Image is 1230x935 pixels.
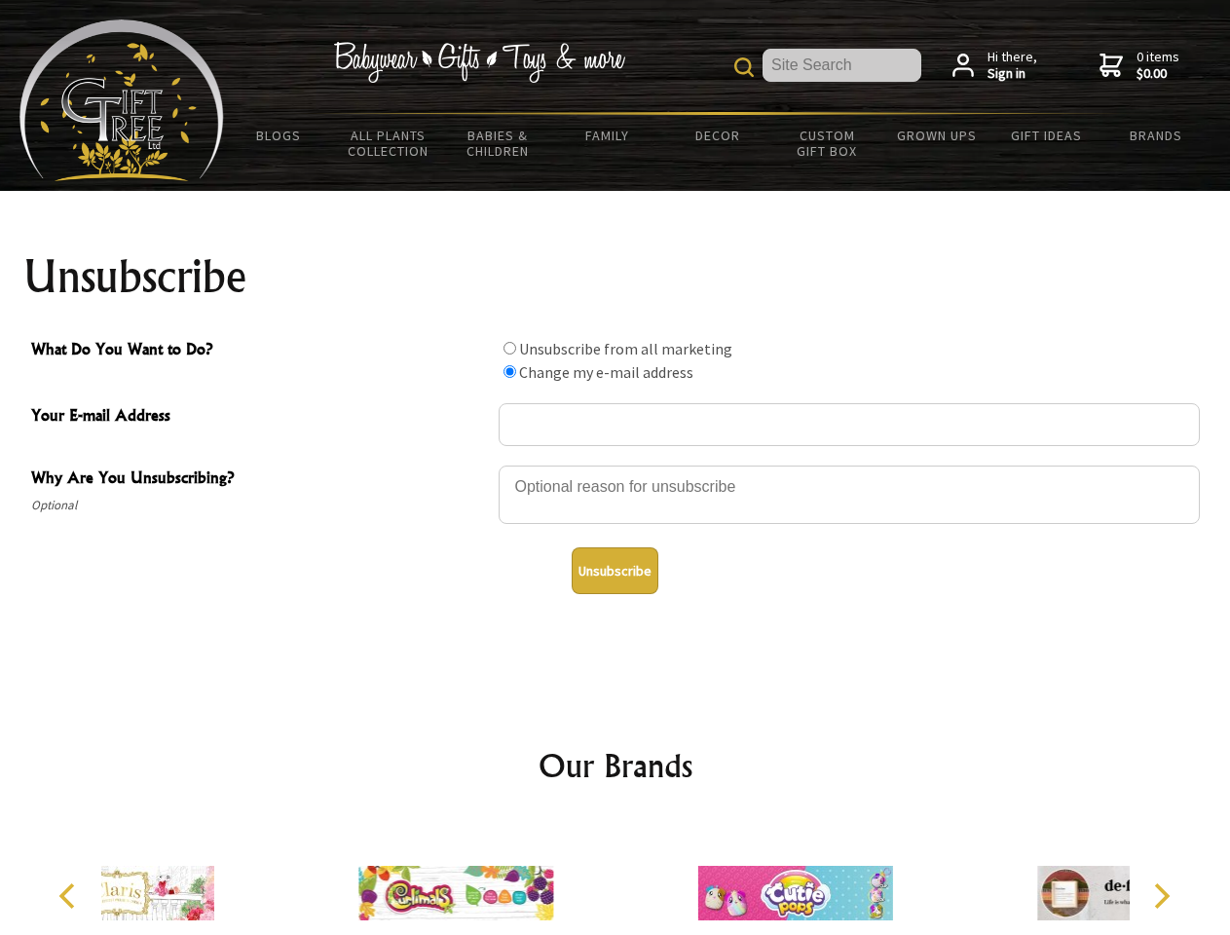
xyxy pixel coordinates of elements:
[19,19,224,181] img: Babyware - Gifts - Toys and more...
[503,365,516,378] input: What Do You Want to Do?
[503,342,516,355] input: What Do You Want to Do?
[1100,49,1179,83] a: 0 items$0.00
[988,65,1037,83] strong: Sign in
[991,115,1101,156] a: Gift Ideas
[519,339,732,358] label: Unsubscribe from all marketing
[499,403,1200,446] input: Your E-mail Address
[224,115,334,156] a: BLOGS
[952,49,1037,83] a: Hi there,Sign in
[572,547,658,594] button: Unsubscribe
[39,742,1192,789] h2: Our Brands
[519,362,693,382] label: Change my e-mail address
[334,115,444,171] a: All Plants Collection
[499,466,1200,524] textarea: Why Are You Unsubscribing?
[1137,65,1179,83] strong: $0.00
[553,115,663,156] a: Family
[333,42,625,83] img: Babywear - Gifts - Toys & more
[49,875,92,917] button: Previous
[23,253,1208,300] h1: Unsubscribe
[31,403,489,431] span: Your E-mail Address
[988,49,1037,83] span: Hi there,
[662,115,772,156] a: Decor
[734,57,754,77] img: product search
[1101,115,1211,156] a: Brands
[443,115,553,171] a: Babies & Children
[1137,48,1179,83] span: 0 items
[31,466,489,494] span: Why Are You Unsubscribing?
[763,49,921,82] input: Site Search
[1139,875,1182,917] button: Next
[881,115,991,156] a: Grown Ups
[31,337,489,365] span: What Do You Want to Do?
[31,494,489,517] span: Optional
[772,115,882,171] a: Custom Gift Box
